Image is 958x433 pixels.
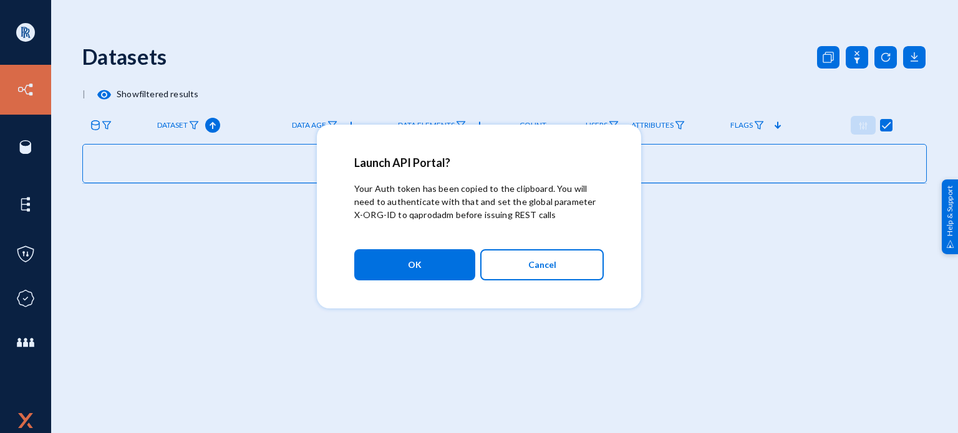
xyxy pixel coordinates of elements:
[528,254,556,275] span: Cancel
[354,156,604,169] h2: Launch API Portal?
[480,249,604,280] button: Cancel
[408,254,422,276] span: OK
[354,249,475,280] button: OK
[354,182,604,221] p: Your Auth token has been copied to the clipboard. You will need to authenticate with that and set...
